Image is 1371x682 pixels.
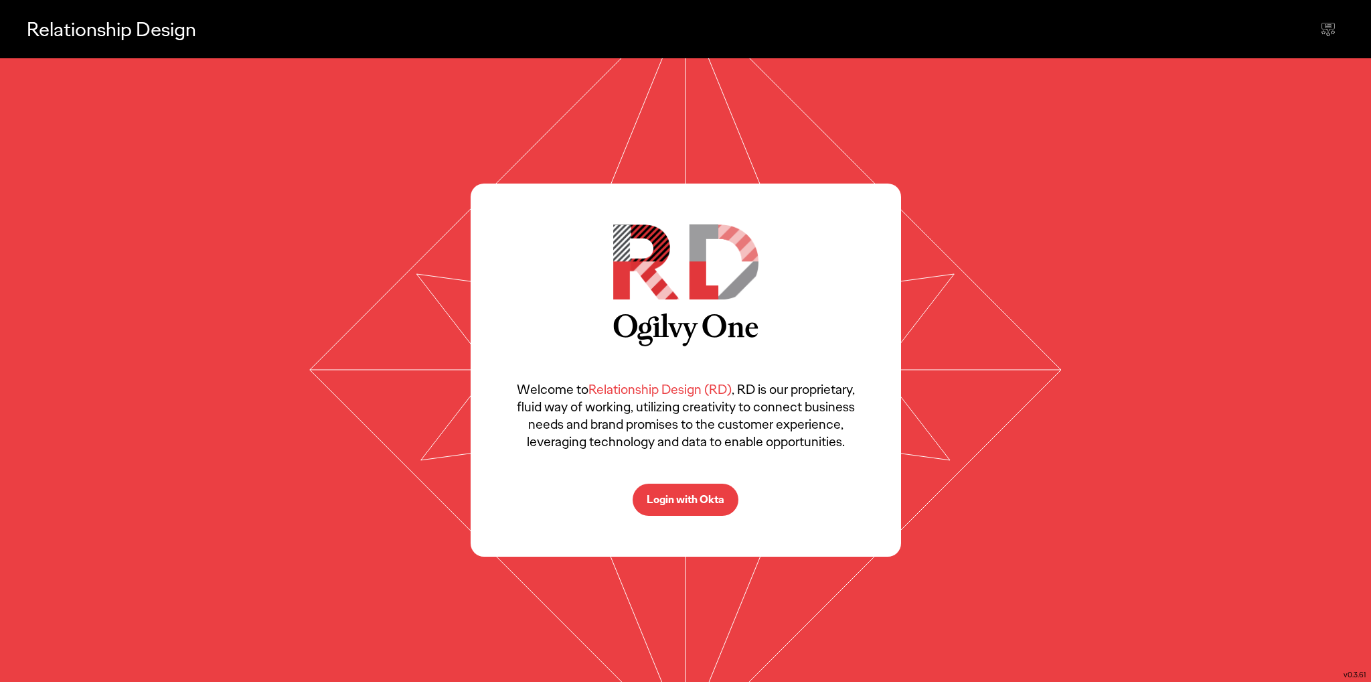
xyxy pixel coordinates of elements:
button: Login with Okta [633,484,738,516]
p: Relationship Design [27,15,196,43]
p: Welcome to , RD is our proprietary, fluid way of working, utilizing creativity to connect busines... [511,381,861,450]
div: Send feedback [1312,13,1344,46]
p: Login with Okta [647,494,724,505]
img: RD Logo [613,224,758,299]
span: Relationship Design (RD) [588,381,732,398]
